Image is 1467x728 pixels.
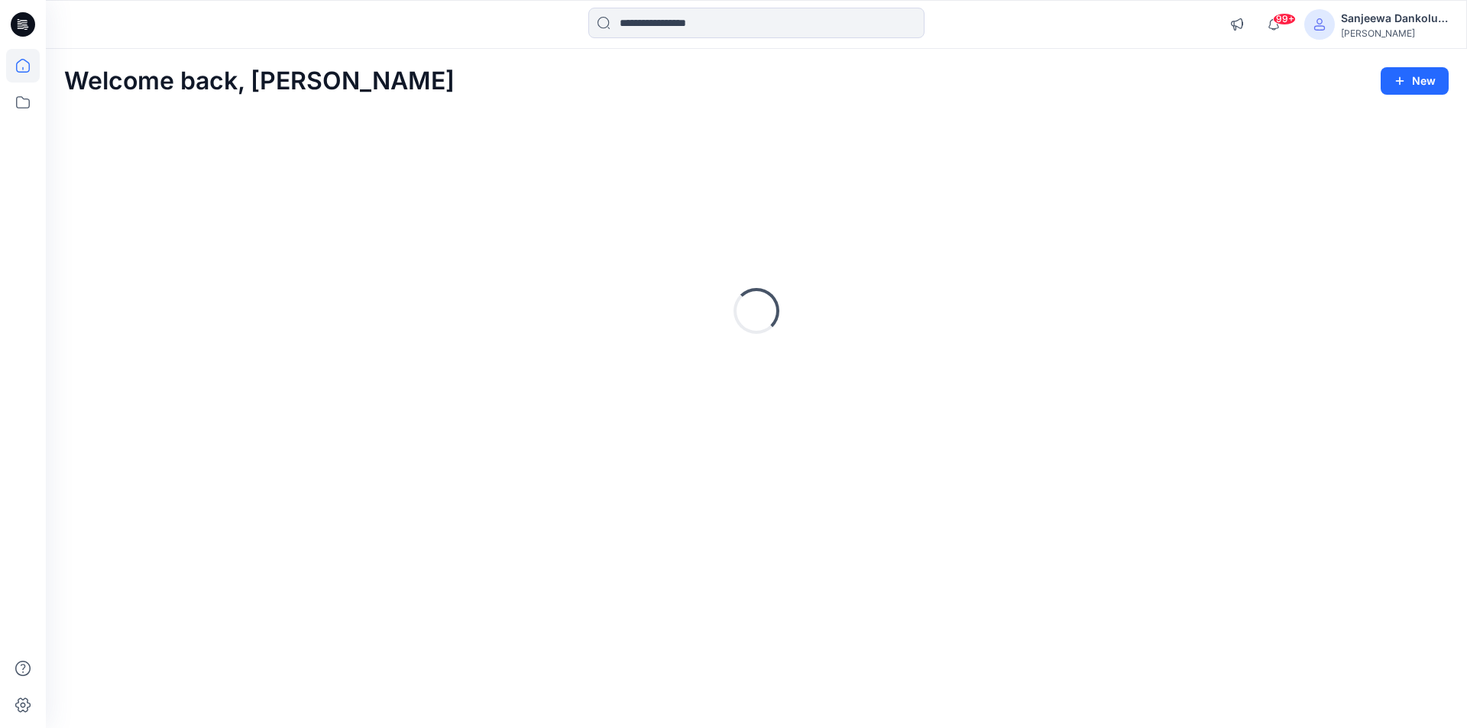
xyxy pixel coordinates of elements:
[1341,9,1448,28] div: Sanjeewa Dankoluwage
[1313,18,1326,31] svg: avatar
[1273,13,1296,25] span: 99+
[64,67,455,95] h2: Welcome back, [PERSON_NAME]
[1381,67,1449,95] button: New
[1341,28,1448,39] div: [PERSON_NAME]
